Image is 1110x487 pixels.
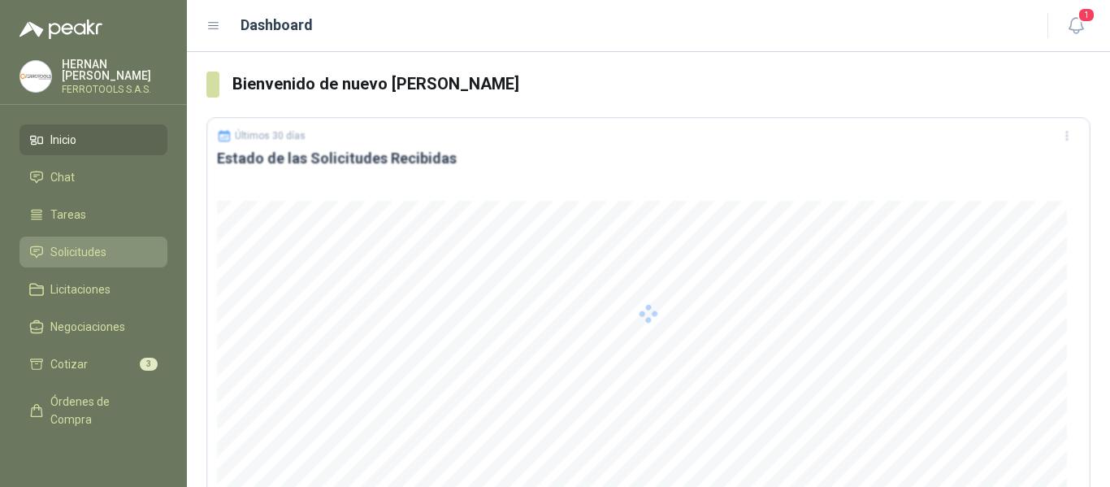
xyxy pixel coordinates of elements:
a: Remisiones [20,441,167,472]
h1: Dashboard [241,14,313,37]
a: Inicio [20,124,167,155]
span: Solicitudes [50,243,106,261]
a: Cotizar3 [20,349,167,380]
span: Inicio [50,131,76,149]
a: Negociaciones [20,311,167,342]
a: Tareas [20,199,167,230]
p: FERROTOOLS S.A.S. [62,85,167,94]
span: Cotizar [50,355,88,373]
button: 1 [1061,11,1090,41]
span: Tareas [50,206,86,224]
span: Negociaciones [50,318,125,336]
a: Órdenes de Compra [20,386,167,435]
span: Chat [50,168,75,186]
h3: Bienvenido de nuevo [PERSON_NAME] [232,72,1090,97]
img: Logo peakr [20,20,102,39]
span: Órdenes de Compra [50,393,152,428]
span: 1 [1077,7,1095,23]
a: Chat [20,162,167,193]
p: HERNAN [PERSON_NAME] [62,59,167,81]
span: Licitaciones [50,280,111,298]
span: 3 [140,358,158,371]
a: Licitaciones [20,274,167,305]
a: Solicitudes [20,237,167,267]
img: Company Logo [20,61,51,92]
